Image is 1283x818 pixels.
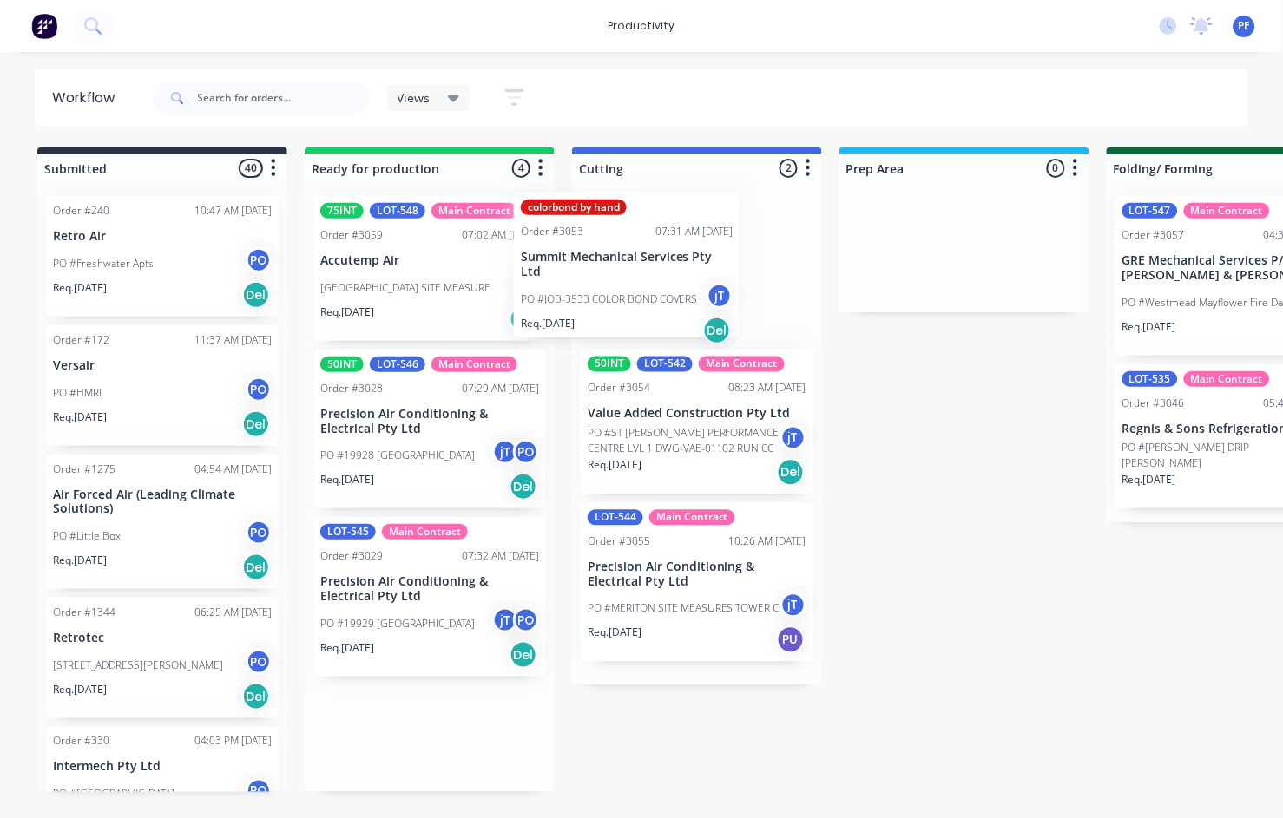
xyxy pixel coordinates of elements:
[600,13,684,39] div: productivity
[31,13,57,39] img: Factory
[1239,18,1250,34] span: PF
[398,88,431,107] span: Views
[198,81,370,115] input: Search for orders...
[52,88,123,108] div: Workflow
